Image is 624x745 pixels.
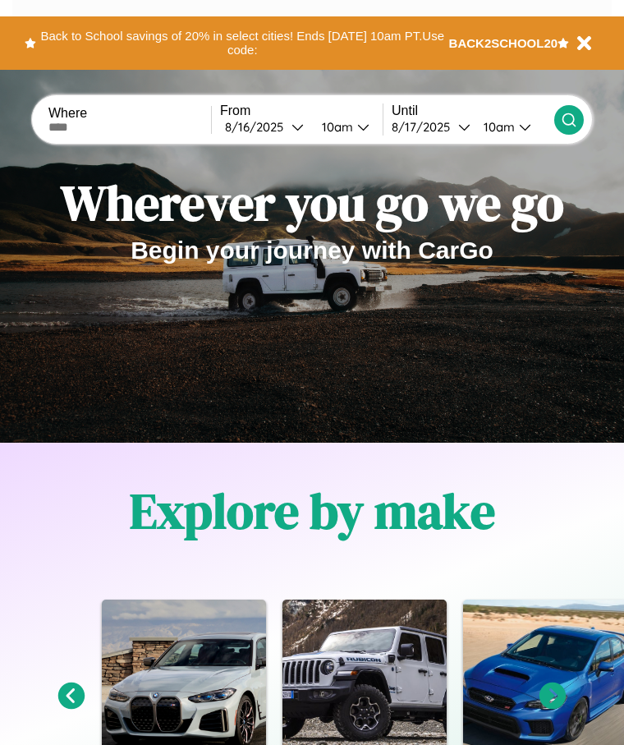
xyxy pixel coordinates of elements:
button: 8/16/2025 [220,118,309,136]
button: 10am [470,118,554,136]
label: Until [392,103,554,118]
h1: Explore by make [130,477,495,545]
div: 10am [314,119,357,135]
label: Where [48,106,211,121]
div: 8 / 17 / 2025 [392,119,458,135]
label: From [220,103,383,118]
div: 10am [475,119,519,135]
button: Back to School savings of 20% in select cities! Ends [DATE] 10am PT.Use code: [36,25,449,62]
div: 8 / 16 / 2025 [225,119,291,135]
b: BACK2SCHOOL20 [449,36,558,50]
button: 10am [309,118,383,136]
